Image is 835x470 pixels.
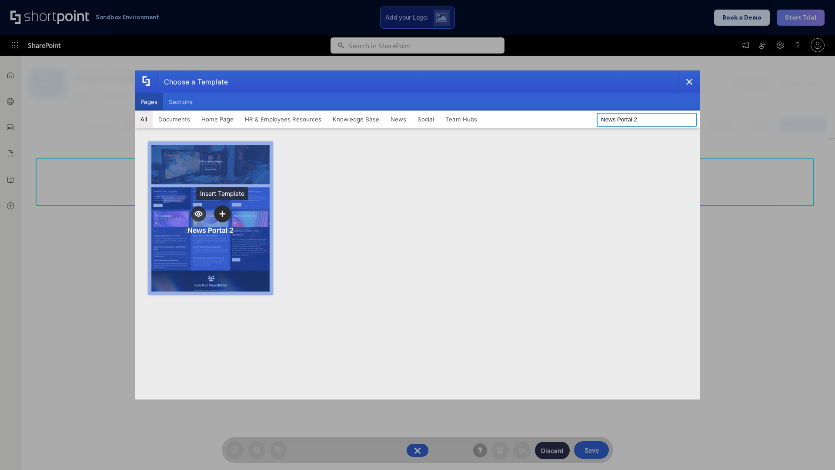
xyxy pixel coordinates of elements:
button: Sections [163,93,198,111]
button: Pages [135,93,163,111]
button: Documents [153,111,196,128]
button: Social [412,111,440,128]
button: Team Hubs [440,111,483,128]
input: Search [597,113,697,127]
button: HR & Employees Resources [239,111,327,128]
button: Home Page [196,111,239,128]
iframe: Chat Widget [792,428,835,470]
div: template selector [135,70,700,399]
button: Knowledge Base [327,111,385,128]
button: News [385,111,412,128]
div: Choose a Template [157,71,228,93]
button: All [135,111,153,128]
div: News Portal 2 [187,226,234,235]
